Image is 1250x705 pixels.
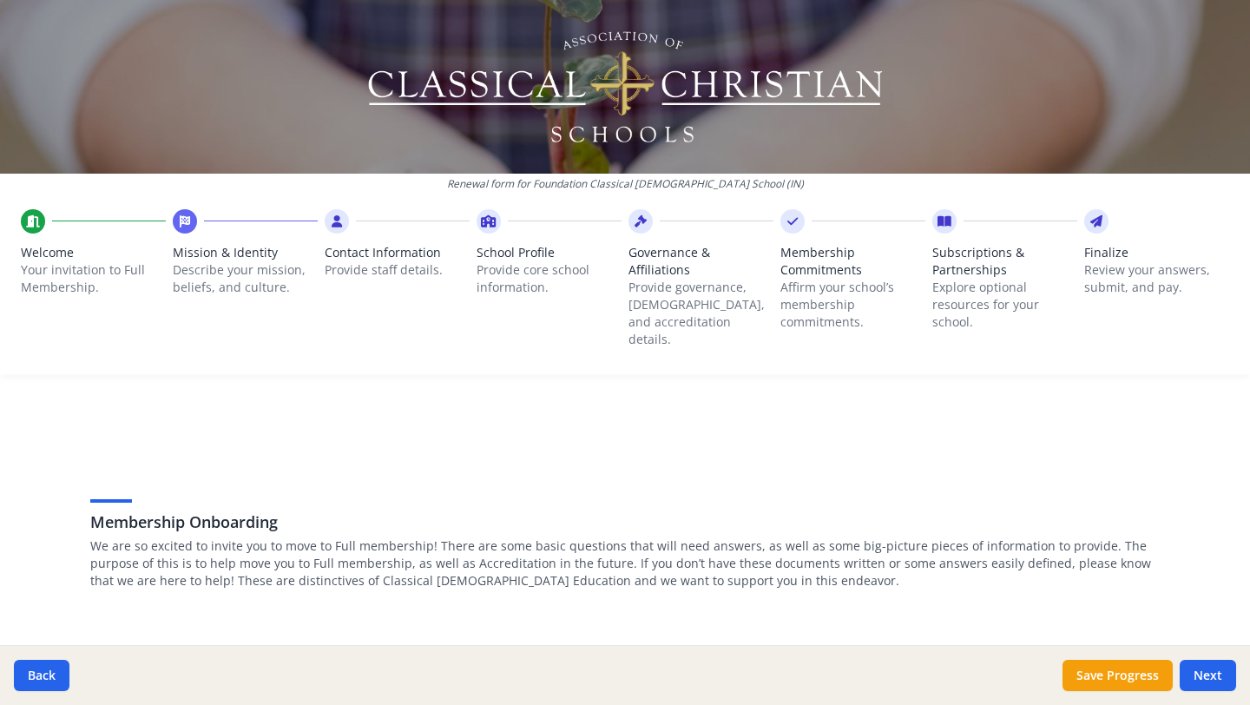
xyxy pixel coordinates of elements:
[780,244,925,279] span: Membership Commitments
[325,261,470,279] p: Provide staff details.
[477,261,622,296] p: Provide core school information.
[1062,660,1173,691] button: Save Progress
[90,537,1160,590] p: We are so excited to invite you to move to Full membership! There are some basic questions that w...
[477,244,622,261] span: School Profile
[628,279,773,348] p: Provide governance, [DEMOGRAPHIC_DATA], and accreditation details.
[325,244,470,261] span: Contact Information
[21,244,166,261] span: Welcome
[932,244,1077,279] span: Subscriptions & Partnerships
[14,660,69,691] button: Back
[932,279,1077,331] p: Explore optional resources for your school.
[173,261,318,296] p: Describe your mission, beliefs, and culture.
[21,261,166,296] p: Your invitation to Full Membership.
[365,26,885,148] img: Logo
[90,510,1160,534] h3: Membership Onboarding
[780,279,925,331] p: Affirm your school’s membership commitments.
[173,244,318,261] span: Mission & Identity
[1084,244,1229,261] span: Finalize
[628,244,773,279] span: Governance & Affiliations
[1084,261,1229,296] p: Review your answers, submit, and pay.
[1180,660,1236,691] button: Next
